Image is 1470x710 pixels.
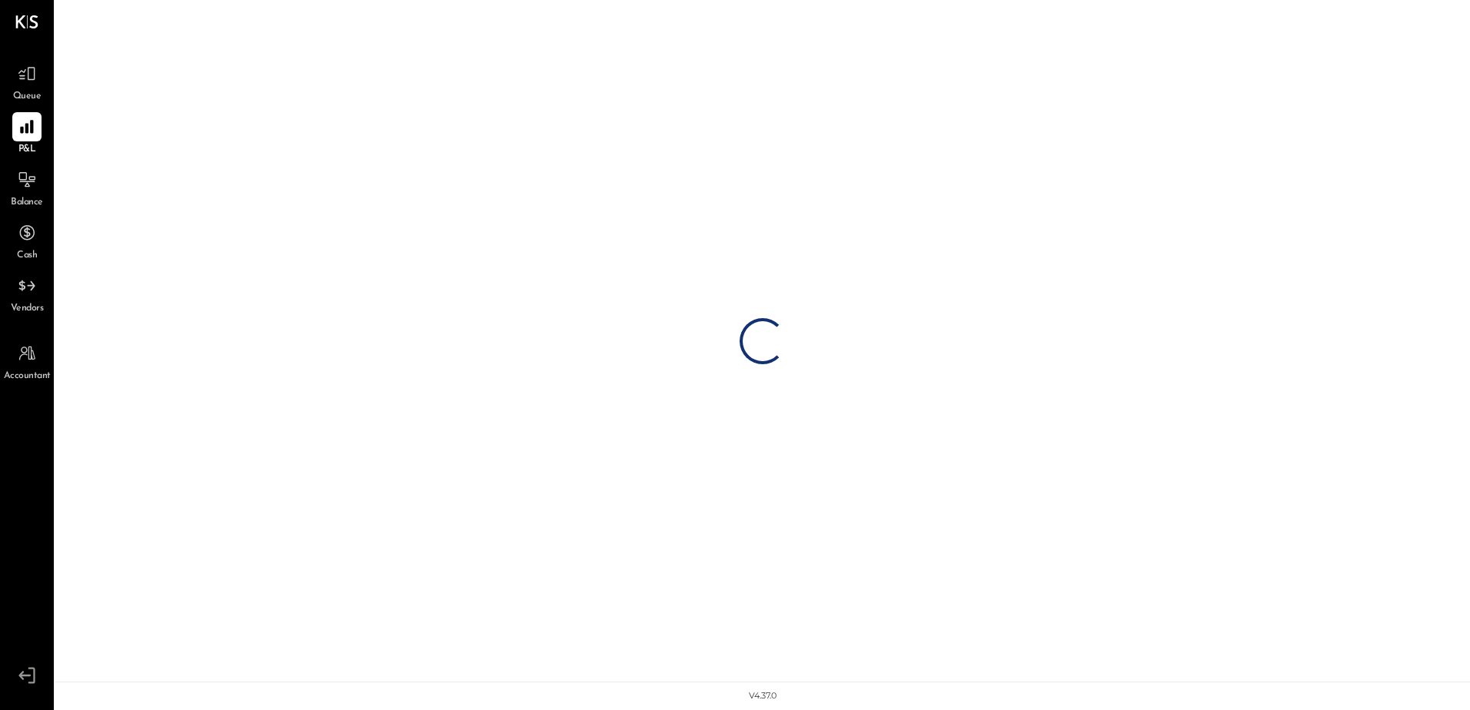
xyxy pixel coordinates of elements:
a: Queue [1,59,53,104]
span: Accountant [4,370,51,383]
span: Queue [13,90,42,104]
div: v 4.37.0 [749,690,777,702]
span: Vendors [11,302,44,316]
a: Cash [1,218,53,263]
span: Balance [11,196,43,210]
a: P&L [1,112,53,157]
span: Cash [17,249,37,263]
span: P&L [18,143,36,157]
a: Balance [1,165,53,210]
a: Vendors [1,271,53,316]
a: Accountant [1,339,53,383]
